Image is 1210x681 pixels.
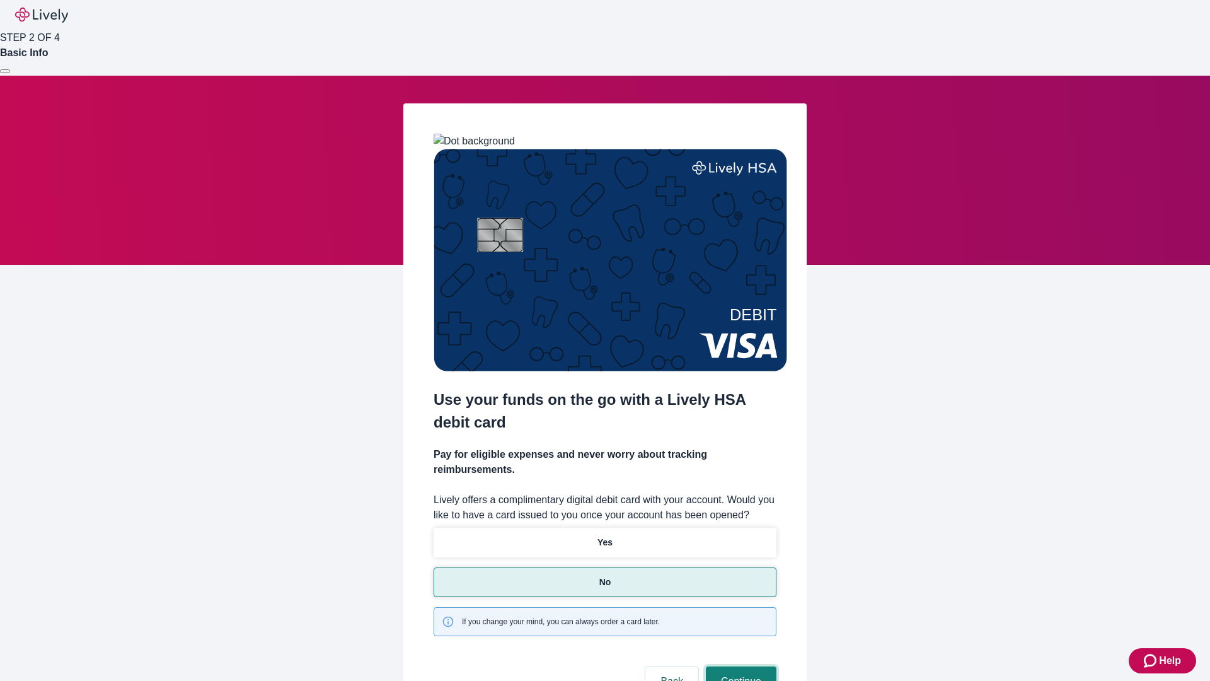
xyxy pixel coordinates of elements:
span: If you change your mind, you can always order a card later. [462,616,660,627]
span: Help [1159,653,1181,668]
img: Debit card [434,149,787,371]
button: Yes [434,528,776,557]
p: No [599,576,611,589]
label: Lively offers a complimentary digital debit card with your account. Would you like to have a card... [434,492,776,523]
h2: Use your funds on the go with a Lively HSA debit card [434,388,776,434]
h4: Pay for eligible expenses and never worry about tracking reimbursements. [434,447,776,477]
img: Lively [15,8,68,23]
button: Zendesk support iconHelp [1129,648,1196,673]
button: No [434,567,776,597]
svg: Zendesk support icon [1144,653,1159,668]
p: Yes [597,536,613,549]
img: Dot background [434,134,515,149]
